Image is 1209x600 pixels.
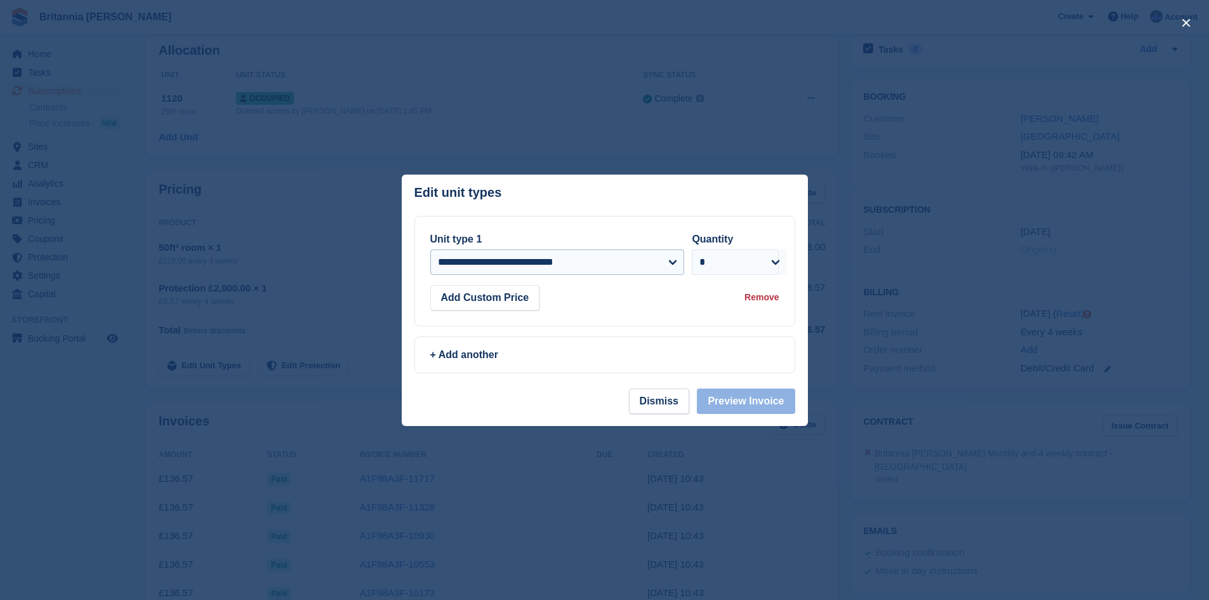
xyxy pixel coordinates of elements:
[697,389,795,414] button: Preview Invoice
[414,337,795,373] a: + Add another
[414,185,502,200] p: Edit unit types
[744,291,779,304] div: Remove
[430,285,540,310] button: Add Custom Price
[430,347,779,363] div: + Add another
[1176,13,1196,33] button: close
[629,389,689,414] button: Dismiss
[430,234,482,244] label: Unit type 1
[692,234,733,244] label: Quantity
